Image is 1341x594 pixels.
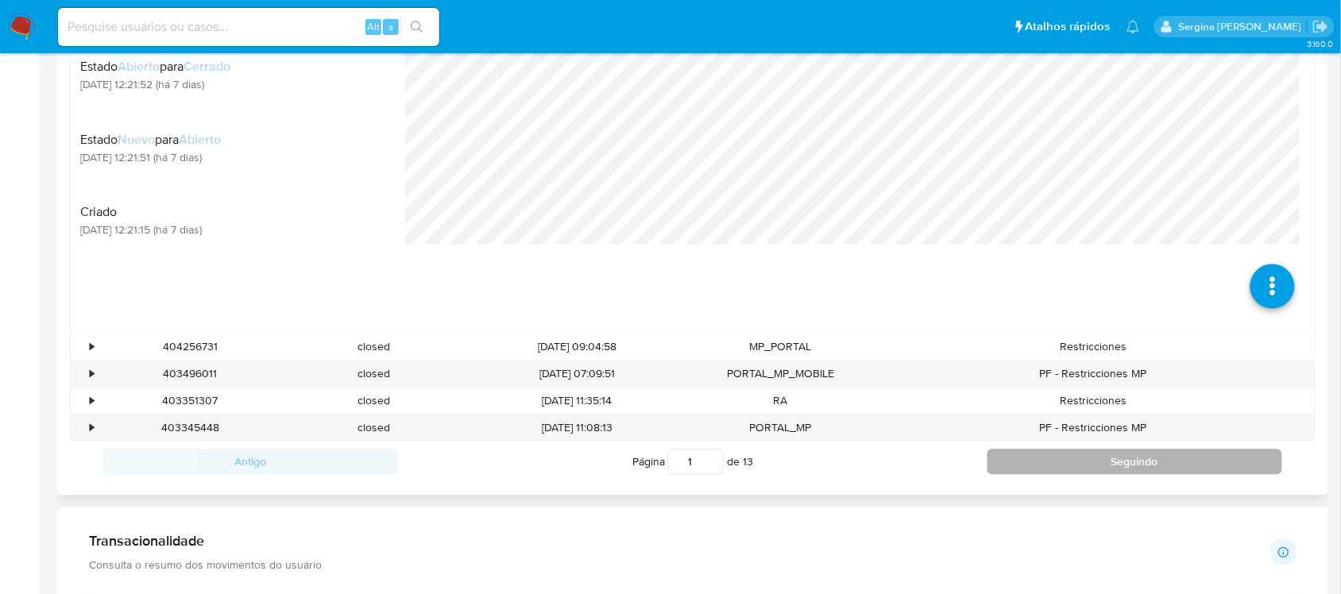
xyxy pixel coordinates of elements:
a: Notificações [1127,20,1140,33]
div: 403345448 [99,415,282,442]
span: [DATE] 12:21:51 (há 7 dias) [80,150,221,164]
div: closed [282,334,466,361]
span: Estado [80,57,118,75]
span: Cerrado [184,57,230,75]
p: sergina.neta@mercadolivre.com [1178,19,1307,34]
div: PORTAL_MP_MOBILE [689,361,872,388]
span: Abierto [179,130,221,148]
div: 404256731 [99,334,282,361]
span: Atalhos rápidos [1026,18,1111,35]
span: 3.160.0 [1307,37,1333,50]
span: Nuevo [118,130,155,148]
div: [DATE] 09:04:58 [466,334,690,361]
span: Alt [367,19,380,34]
div: [DATE] 11:08:13 [466,415,690,442]
span: 13 [743,454,753,470]
div: closed [282,361,466,388]
div: • [90,367,94,382]
div: PORTAL_MP [689,415,872,442]
span: [DATE] 12:21:15 (há 7 dias) [80,223,202,237]
div: para [80,132,221,148]
input: Pesquise usuários ou casos... [58,17,439,37]
div: • [90,340,94,355]
div: • [90,394,94,409]
div: closed [282,388,466,415]
div: PF - Restricciones MP [872,361,1315,388]
span: [DATE] 12:21:52 (há 7 dias) [80,77,230,91]
div: Restricciones [872,388,1315,415]
a: Sair [1312,18,1329,35]
div: Restricciones [872,334,1315,361]
div: [DATE] 07:09:51 [466,361,690,388]
button: Seguindo [987,449,1282,475]
div: closed [282,415,466,442]
div: MP_PORTAL [689,334,872,361]
span: s [388,19,393,34]
div: 403351307 [99,388,282,415]
span: Abierto [118,57,160,75]
div: RA [689,388,872,415]
span: Criado [80,205,202,221]
div: 403496011 [99,361,282,388]
button: search-icon [400,16,433,38]
div: [DATE] 11:35:14 [466,388,690,415]
span: Estado [80,130,118,148]
button: Antigo [103,449,398,475]
div: PF - Restricciones MP [872,415,1315,442]
div: para [80,59,230,75]
span: Página de [632,449,753,475]
div: • [90,421,94,436]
